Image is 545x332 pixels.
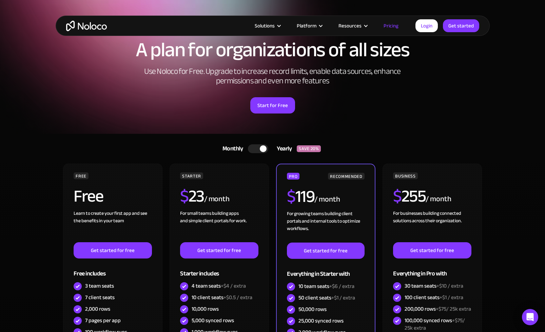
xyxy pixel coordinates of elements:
[74,258,152,281] div: Free includes
[221,281,246,291] span: +$4 / extra
[331,293,355,303] span: +$1 / extra
[375,21,407,30] a: Pricing
[192,305,219,313] div: 10,000 rows
[74,242,152,258] a: Get started for free
[393,180,402,212] span: $
[314,194,340,205] div: / month
[74,210,152,242] div: Learn to create your first app and see the benefits in your team ‍
[287,173,299,180] div: PRO
[405,282,463,290] div: 30 team seats
[436,304,471,314] span: +$75/ 25k extra
[180,180,189,212] span: $
[85,305,110,313] div: 2,000 rows
[214,144,248,154] div: Monthly
[330,21,375,30] div: Resources
[250,97,295,113] a: Start for Free
[298,306,327,313] div: 50,000 rows
[415,19,438,32] a: Login
[192,317,234,324] div: 5,000 synced rows
[137,67,408,86] h2: Use Noloco for Free. Upgrade to increase record limits, enable data sources, enhance permissions ...
[393,188,426,205] h2: 255
[393,210,471,242] div: For businesses building connected solutions across their organization. ‍
[405,305,471,313] div: 200,000 rows
[328,173,364,180] div: RECOMMENDED
[405,317,471,332] div: 100,000 synced rows
[287,181,295,212] span: $
[85,282,114,290] div: 3 team seats
[405,294,463,301] div: 100 client seats
[287,210,364,243] div: For growing teams building client portals and internal tools to optimize workflows.
[192,294,252,301] div: 10 client seats
[180,258,258,281] div: Starter includes
[204,194,230,205] div: / month
[85,317,121,324] div: 7 pages per app
[426,194,451,205] div: / month
[223,292,252,303] span: +$0.5 / extra
[393,172,417,179] div: BUSINESS
[255,21,275,30] div: Solutions
[180,172,203,179] div: STARTER
[62,40,483,60] h1: A plan for organizations of all sizes
[74,188,103,205] h2: Free
[338,21,362,30] div: Resources
[74,172,89,179] div: FREE
[268,144,297,154] div: Yearly
[443,19,479,32] a: Get started
[298,294,355,302] div: 50 client seats
[246,21,288,30] div: Solutions
[522,309,538,325] div: Open Intercom Messenger
[440,292,463,303] span: +$1 / extra
[85,294,115,301] div: 7 client seats
[180,210,258,242] div: For small teams building apps and simple client portals for work. ‍
[287,259,364,281] div: Everything in Starter with
[66,21,107,31] a: home
[288,21,330,30] div: Platform
[393,258,471,281] div: Everything in Pro with
[192,282,246,290] div: 4 team seats
[436,281,463,291] span: +$10 / extra
[329,281,354,291] span: +$6 / extra
[393,242,471,258] a: Get started for free
[287,243,364,259] a: Get started for free
[297,145,321,152] div: SAVE 20%
[180,242,258,258] a: Get started for free
[298,283,354,290] div: 10 team seats
[180,188,204,205] h2: 23
[297,21,316,30] div: Platform
[287,188,314,205] h2: 119
[298,317,344,325] div: 25,000 synced rows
